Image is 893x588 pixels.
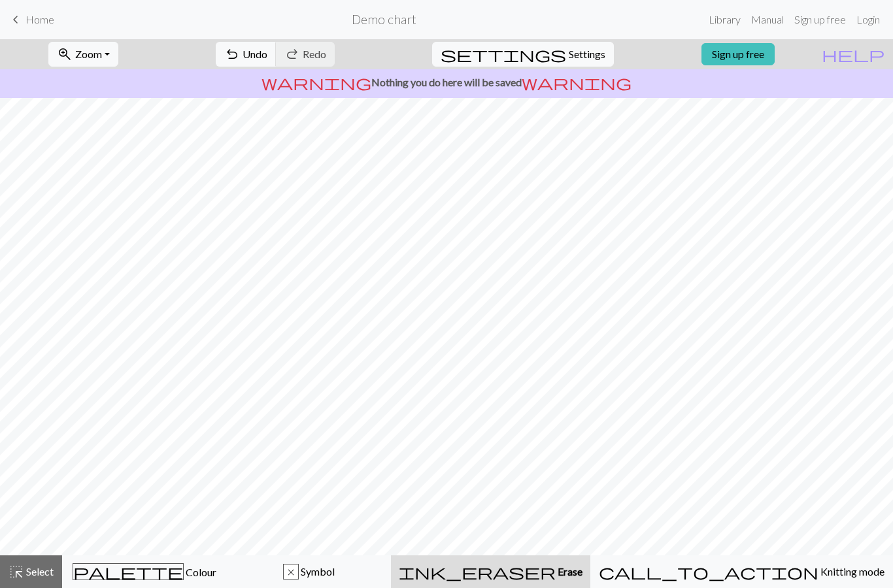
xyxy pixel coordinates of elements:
button: Erase [391,555,590,588]
button: Colour [62,555,227,588]
i: Settings [441,46,566,62]
span: Settings [569,46,605,62]
button: Zoom [48,42,118,67]
a: Login [851,7,885,33]
span: Undo [243,48,267,60]
span: Zoom [75,48,102,60]
span: highlight_alt [8,563,24,581]
div: x [284,564,298,580]
a: Library [703,7,746,33]
span: palette [73,563,183,581]
span: Erase [556,565,582,578]
span: Symbol [299,565,335,578]
a: Home [8,8,54,31]
span: help [822,45,885,63]
span: Knitting mode [818,565,885,578]
a: Sign up free [701,43,775,65]
button: x Symbol [227,555,392,588]
span: Colour [184,566,216,578]
span: warning [261,73,371,91]
a: Manual [746,7,789,33]
button: Undo [216,42,277,67]
span: undo [224,45,240,63]
span: Home [25,13,54,25]
a: Sign up free [789,7,851,33]
span: warning [522,73,632,91]
span: Select [24,565,54,578]
span: settings [441,45,566,63]
span: zoom_in [57,45,73,63]
span: call_to_action [599,563,818,581]
button: SettingsSettings [432,42,614,67]
span: ink_eraser [399,563,556,581]
h2: Demo chart [352,12,416,27]
span: keyboard_arrow_left [8,10,24,29]
p: Nothing you do here will be saved [5,74,888,90]
button: Knitting mode [590,555,893,588]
